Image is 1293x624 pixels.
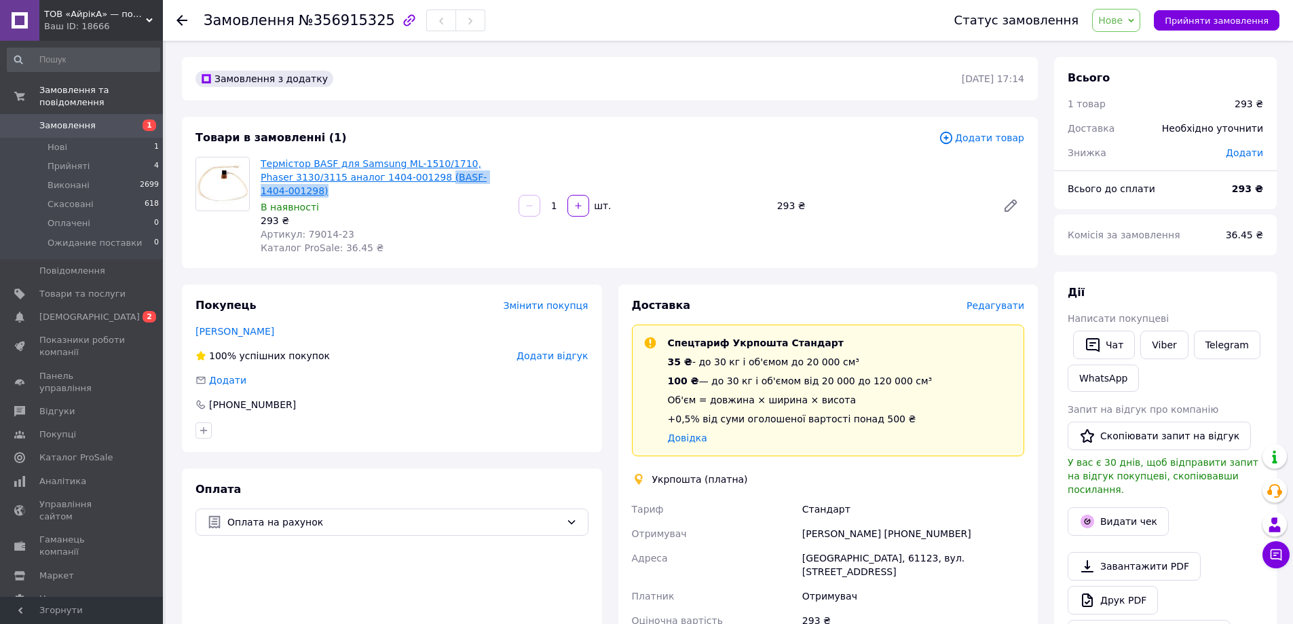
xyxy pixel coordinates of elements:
div: Об'єм = довжина × ширина × висота [668,393,933,407]
span: Маркет [39,570,74,582]
span: Тариф [632,504,664,515]
span: Оплата на рахунок [227,515,561,530]
a: Viber [1140,331,1188,359]
span: Додати товар [939,130,1024,145]
div: +0,5% від суми оголошеної вартості понад 500 ₴ [668,412,933,426]
span: 0 [154,217,159,230]
div: Замовлення з додатку [195,71,333,87]
span: 1 товар [1068,98,1106,109]
span: Доставка [1068,123,1114,134]
span: 35 ₴ [668,356,692,367]
a: Telegram [1194,331,1260,359]
span: Оплачені [48,217,90,230]
a: [PERSON_NAME] [195,326,274,337]
a: Завантажити PDF [1068,552,1201,581]
span: Аналітика [39,475,86,488]
span: Дії [1068,286,1085,299]
div: Ваш ID: 18666 [44,20,163,33]
time: [DATE] 17:14 [962,73,1024,84]
span: Доставка [632,299,691,312]
span: Замовлення та повідомлення [39,84,163,109]
div: [GEOGRAPHIC_DATA], 61123, вул. [STREET_ADDRESS] [800,546,1027,584]
a: Друк PDF [1068,586,1158,614]
span: Гаманець компанії [39,534,126,558]
span: 36.45 ₴ [1226,230,1263,240]
span: Товари в замовленні (1) [195,131,347,144]
span: Замовлення [39,120,96,132]
span: Написати покупцеві [1068,313,1169,324]
span: 100 ₴ [668,375,699,386]
span: [DEMOGRAPHIC_DATA] [39,311,140,323]
span: Покупець [195,299,257,312]
span: Панель управління [39,370,126,394]
span: 0 [154,237,159,249]
span: Адреса [632,553,668,564]
div: Статус замовлення [954,14,1079,27]
span: 1 [154,141,159,153]
input: Пошук [7,48,160,72]
button: Чат з покупцем [1262,541,1290,568]
span: Всього до сплати [1068,183,1155,194]
span: Спецтариф Укрпошта Стандарт [668,337,844,348]
span: ТОВ «АйрікА» — помічник вашої офісної техніки! [44,8,146,20]
span: Відгуки [39,405,75,418]
button: Чат [1073,331,1135,359]
div: успішних покупок [195,349,330,363]
span: Каталог ProSale: 36.45 ₴ [261,242,383,253]
span: Замовлення [204,12,295,29]
span: Налаштування [39,593,109,605]
div: Необхідно уточнити [1154,113,1271,143]
span: Оплата [195,483,241,496]
a: Термістор BASF для Samsung ML-1510/1710, Phaser 3130/3115 аналог 1404-001298 (BASF-1404-001298) [261,158,487,196]
div: 293 ₴ [772,196,992,215]
div: 293 ₴ [1235,97,1263,111]
span: Ожидание поставки [48,237,143,249]
span: Комісія за замовлення [1068,230,1180,240]
span: Артикул: 79014-23 [261,229,354,240]
span: Знижка [1068,147,1106,158]
div: [PERSON_NAME] [PHONE_NUMBER] [800,521,1027,546]
span: 100% [209,350,236,361]
span: Додати [1226,147,1263,158]
span: Виконані [48,179,90,191]
span: Скасовані [48,198,94,210]
span: 2 [143,311,156,323]
a: Довідка [668,433,707,443]
div: Стандарт [800,497,1027,521]
div: шт. [591,199,612,213]
span: У вас є 30 днів, щоб відправити запит на відгук покупцеві, скопіювавши посилання. [1068,457,1258,495]
div: Отримувач [800,584,1027,608]
div: Повернутися назад [176,14,187,27]
span: Показники роботи компанії [39,334,126,359]
a: WhatsApp [1068,365,1139,392]
b: 293 ₴ [1232,183,1263,194]
span: Редагувати [967,300,1024,311]
div: — до 30 кг і об'ємом від 20 000 до 120 000 см³ [668,374,933,388]
span: Платник [632,591,675,602]
div: [PHONE_NUMBER] [208,398,297,411]
span: №356915325 [299,12,395,29]
span: Прийняті [48,160,90,172]
div: 293 ₴ [261,214,508,227]
a: Редагувати [997,192,1024,219]
button: Видати чек [1068,507,1169,536]
span: Покупці [39,428,76,441]
span: 618 [145,198,159,210]
img: Термістор BASF для Samsung ML-1510/1710, Phaser 3130/3115 аналог 1404-001298 (BASF-1404-001298) [196,158,249,210]
span: Додати [209,375,246,386]
span: Додати відгук [517,350,588,361]
span: Товари та послуги [39,288,126,300]
span: В наявності [261,202,319,213]
span: Нові [48,141,67,153]
span: Нове [1098,15,1123,26]
span: 4 [154,160,159,172]
span: Запит на відгук про компанію [1068,404,1218,415]
span: Повідомлення [39,265,105,277]
button: Прийняти замовлення [1154,10,1279,31]
div: Укрпошта (платна) [649,473,751,486]
span: Всього [1068,71,1110,84]
span: Прийняти замовлення [1165,16,1269,26]
span: Каталог ProSale [39,452,113,464]
div: - до 30 кг і об'ємом до 20 000 см³ [668,355,933,369]
span: Управління сайтом [39,498,126,523]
